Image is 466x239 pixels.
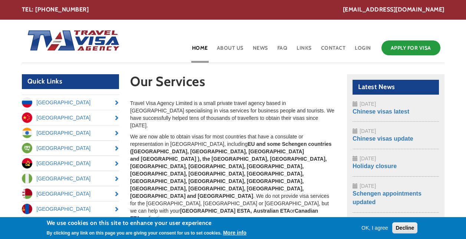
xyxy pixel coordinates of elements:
[216,39,244,63] a: About Us
[343,6,444,14] a: [EMAIL_ADDRESS][DOMAIN_NAME]
[252,39,269,63] a: News
[22,23,120,60] img: Home
[22,186,119,201] a: [GEOGRAPHIC_DATA]
[353,135,413,142] a: Chinese visas update
[130,99,336,129] p: Travel Visa Agency Limited is a small private travel agency based in [GEOGRAPHIC_DATA] specialisi...
[296,39,313,63] a: Links
[22,6,444,14] div: TEL: [PHONE_NUMBER]
[22,95,119,110] a: [GEOGRAPHIC_DATA]
[22,171,119,186] a: [GEOGRAPHIC_DATA]
[47,230,222,236] p: By clicking any link on this page you are giving your consent for us to set cookies.
[392,222,417,233] button: Decline
[22,141,119,155] a: [GEOGRAPHIC_DATA]
[130,74,336,92] h1: Our Services
[237,208,252,214] strong: ESTA,
[277,39,288,63] a: FAQ
[354,39,372,63] a: Login
[130,133,336,222] p: We are now able to obtain visas for most countries that have a consulate or representation in [GE...
[353,163,397,169] a: Holiday closure
[353,190,422,205] a: Schengen appointments updated
[191,39,209,63] a: Home
[353,80,439,95] h2: Latest News
[253,208,290,214] strong: Australian ETA
[360,128,376,134] span: [DATE]
[22,125,119,140] a: [GEOGRAPHIC_DATA]
[360,183,376,189] span: [DATE]
[47,219,247,227] h2: We use cookies on this site to enhance your user experience
[180,208,236,214] strong: [GEOGRAPHIC_DATA]
[22,156,119,171] a: [GEOGRAPHIC_DATA]
[223,229,247,236] button: More info
[22,110,119,125] a: [GEOGRAPHIC_DATA]
[22,202,119,216] a: [GEOGRAPHIC_DATA]
[381,40,440,55] a: Apply for Visa
[353,108,409,115] a: Chinese visas latest
[358,224,391,232] button: OK, I agree
[360,155,376,161] span: [DATE]
[360,101,376,107] span: [DATE]
[320,39,347,63] a: Contact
